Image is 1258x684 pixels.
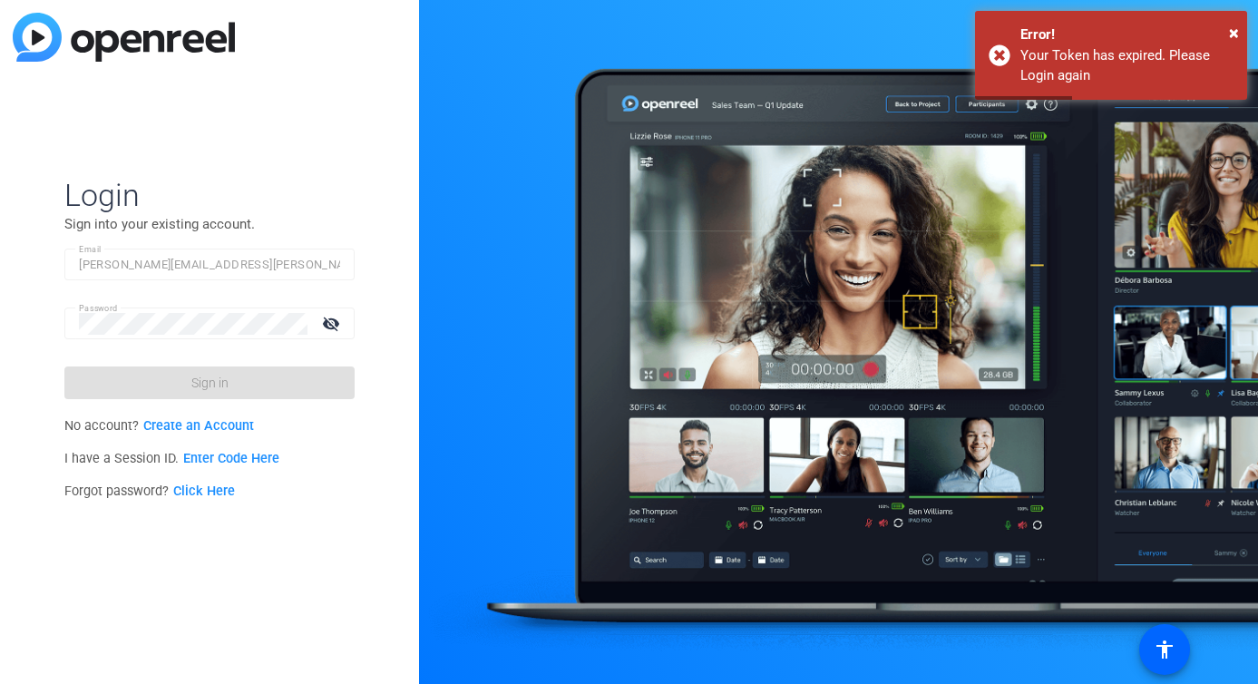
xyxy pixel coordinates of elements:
[311,310,355,337] mat-icon: visibility_off
[173,484,235,499] a: Click Here
[64,214,355,234] p: Sign into your existing account.
[79,244,102,254] mat-label: Email
[143,418,254,434] a: Create an Account
[79,303,118,313] mat-label: Password
[183,451,279,466] a: Enter Code Here
[64,451,279,466] span: I have a Session ID.
[64,176,355,214] span: Login
[79,254,340,276] input: Enter Email Address
[64,418,254,434] span: No account?
[13,13,235,62] img: blue-gradient.svg
[1020,24,1234,45] div: Error!
[1229,22,1239,44] span: ×
[1229,19,1239,46] button: Close
[1154,639,1175,660] mat-icon: accessibility
[64,484,235,499] span: Forgot password?
[1020,45,1234,86] div: Your Token has expired. Please Login again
